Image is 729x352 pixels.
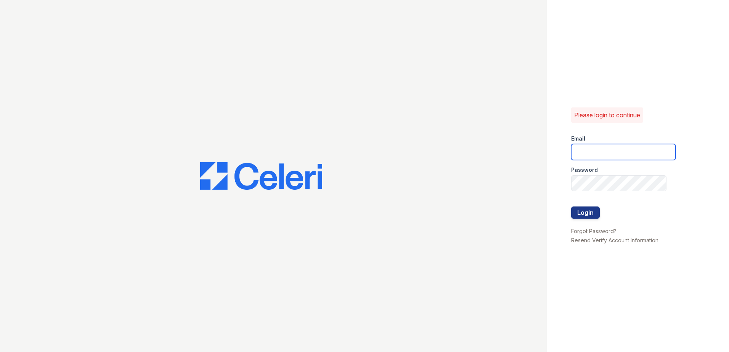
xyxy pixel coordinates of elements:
a: Resend Verify Account Information [571,237,658,243]
label: Email [571,135,585,142]
button: Login [571,206,600,219]
p: Please login to continue [574,110,640,120]
label: Password [571,166,598,174]
a: Forgot Password? [571,228,617,234]
img: CE_Logo_Blue-a8612792a0a2168367f1c8372b55b34899dd931a85d93a1a3d3e32e68fde9ad4.png [200,162,322,190]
